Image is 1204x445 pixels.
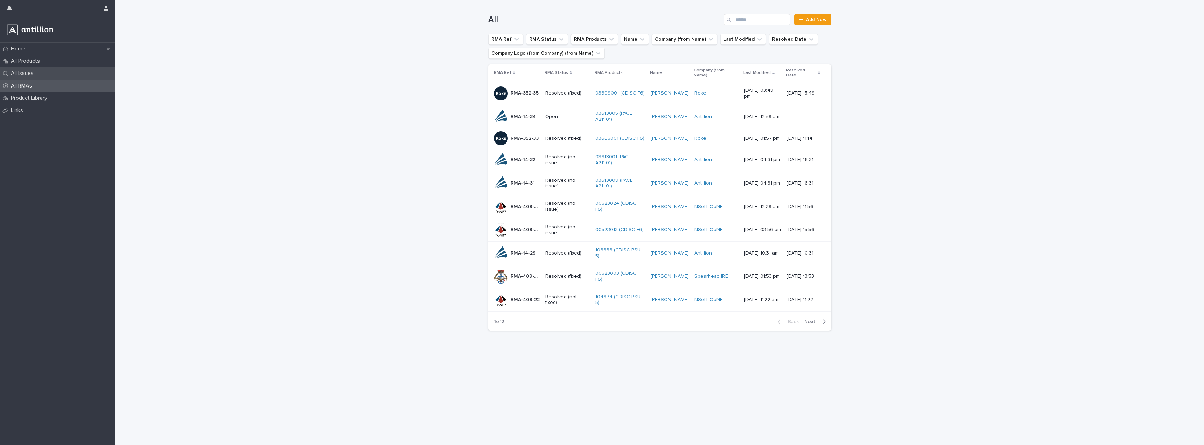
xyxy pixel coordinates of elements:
[694,250,712,256] a: Antillion
[511,155,537,163] p: RMA-14-32
[488,218,831,242] tr: RMA-408-28RMA-408-28 Resolved (no issue)00523013 (CDISC F6) [PERSON_NAME] NSoIT OpNET [DATE] 03:5...
[545,273,590,279] p: Resolved (fixed)
[511,134,540,141] p: RMA-352-33
[651,157,689,163] a: [PERSON_NAME]
[545,250,590,256] p: Resolved (fixed)
[651,180,689,186] a: [PERSON_NAME]
[651,273,689,279] a: [PERSON_NAME]
[744,180,781,186] p: [DATE] 04:31 pm
[744,135,781,141] p: [DATE] 01:57 pm
[595,294,645,306] a: 104674 (CDISC PSU 5)
[786,67,816,79] p: Resolved Date
[784,319,799,324] span: Back
[744,88,781,99] p: [DATE] 03:49 pm
[694,157,712,163] a: Antillion
[511,249,537,256] p: RMA-14-29
[545,154,590,166] p: Resolved (no issue)
[744,273,781,279] p: [DATE] 01:53 pm
[787,114,820,120] p: -
[772,319,801,325] button: Back
[488,242,831,265] tr: RMA-14-29RMA-14-29 Resolved (fixed)106636 (CDISC PSU 5) [PERSON_NAME] Antillion [DATE] 10:31 am[D...
[651,227,689,233] a: [PERSON_NAME]
[8,83,38,89] p: All RMAs
[488,48,605,59] button: Company Logo (from Company) (from Name)
[787,227,820,233] p: [DATE] 15:56
[787,297,820,303] p: [DATE] 11:22
[595,201,645,213] a: 00523024 (CDISC F6)
[651,114,689,120] a: [PERSON_NAME]
[545,201,590,213] p: Resolved (no issue)
[651,90,689,96] a: [PERSON_NAME]
[488,148,831,172] tr: RMA-14-32RMA-14-32 Resolved (no issue)03613001 (PACE A211.01) [PERSON_NAME] Antillion [DATE] 04:3...
[694,227,726,233] a: NSoIT OpNET
[488,172,831,195] tr: RMA-14-31RMA-14-31 Resolved (no issue)03613009 (PACE A211.01) [PERSON_NAME] Antillion [DATE] 04:3...
[787,157,820,163] p: [DATE] 16:31
[743,69,771,77] p: Last Modified
[545,224,590,236] p: Resolved (no issue)
[595,227,644,233] a: 00523013 (CDISC F6)
[545,294,590,306] p: Resolved (not fixed)
[488,128,831,148] tr: RMA-352-33RMA-352-33 Resolved (fixed)03665001 (CDISC F6) [PERSON_NAME] Roke [DATE] 01:57 pm[DATE]...
[694,135,706,141] a: Roke
[488,195,831,218] tr: RMA-408-30RMA-408-30 Resolved (no issue)00523024 (CDISC F6) [PERSON_NAME] NSoIT OpNET [DATE] 12:2...
[744,227,781,233] p: [DATE] 03:56 pm
[694,67,739,79] p: Company (from Name)
[694,180,712,186] a: Antillion
[806,17,827,22] span: Add New
[595,247,645,259] a: 106636 (CDISC PSU 5)
[720,34,766,45] button: Last Modified
[545,114,590,120] p: Open
[8,70,39,77] p: All Issues
[494,69,511,77] p: RMA Ref
[744,114,781,120] p: [DATE] 12:58 pm
[545,90,590,96] p: Resolved (fixed)
[545,135,590,141] p: Resolved (fixed)
[8,107,29,114] p: Links
[621,34,649,45] button: Name
[545,69,568,77] p: RMA Status
[744,204,781,210] p: [DATE] 12:28 pm
[488,34,523,45] button: RMA Ref
[488,15,721,25] h1: All
[694,273,728,279] a: Spearhead IRE
[595,154,645,166] a: 03613001 (PACE A211.01)
[511,295,541,303] p: RMA-408-22
[787,90,820,96] p: [DATE] 15:49
[511,225,541,233] p: RMA-408-28
[650,69,662,77] p: Name
[595,90,645,96] a: 03609001 (CDISC F6)
[724,14,790,25] input: Search
[511,179,536,186] p: RMA-14-31
[571,34,618,45] button: RMA Products
[651,297,689,303] a: [PERSON_NAME]
[801,319,831,325] button: Next
[488,82,831,105] tr: RMA-352-35RMA-352-35 Resolved (fixed)03609001 (CDISC F6) [PERSON_NAME] Roke [DATE] 03:49 pm[DATE]...
[787,135,820,141] p: [DATE] 11:14
[744,297,781,303] p: [DATE] 11:22 am
[6,23,55,37] img: r3a3Z93SSpeN6cOOTyqw
[511,272,541,279] p: RMA-409-27
[488,288,831,312] tr: RMA-408-22RMA-408-22 Resolved (not fixed)104674 (CDISC PSU 5) [PERSON_NAME] NSoIT OpNET [DATE] 11...
[694,90,706,96] a: Roke
[595,271,645,283] a: 00523003 (CDISC F6)
[526,34,568,45] button: RMA Status
[694,114,712,120] a: Antillion
[787,250,820,256] p: [DATE] 10:31
[8,58,45,64] p: All Products
[769,34,818,45] button: Resolved Date
[8,46,31,52] p: Home
[652,34,717,45] button: Company (from Name)
[8,95,53,102] p: Product Library
[511,112,537,120] p: RMA-14-34
[595,69,623,77] p: RMA Products
[744,250,781,256] p: [DATE] 10:31 am
[787,180,820,186] p: [DATE] 16:31
[545,178,590,189] p: Resolved (no issue)
[694,297,726,303] a: NSoIT OpNET
[488,105,831,128] tr: RMA-14-34RMA-14-34 Open03613005 (PACE A211.01) [PERSON_NAME] Antillion [DATE] 12:58 pm-
[744,157,781,163] p: [DATE] 04:31 pm
[651,250,689,256] a: [PERSON_NAME]
[651,204,689,210] a: [PERSON_NAME]
[651,135,689,141] a: [PERSON_NAME]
